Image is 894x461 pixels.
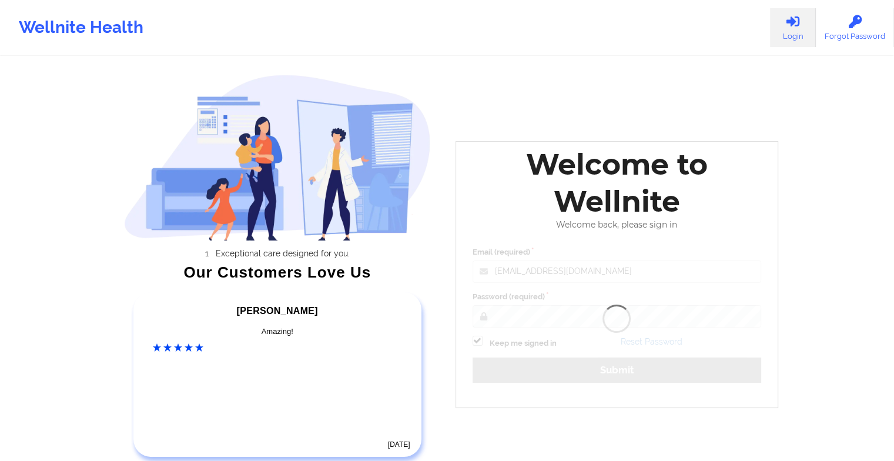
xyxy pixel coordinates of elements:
[816,8,894,47] a: Forgot Password
[124,266,431,278] div: Our Customers Love Us
[124,74,431,240] img: wellnite-auth-hero_200.c722682e.png
[237,306,318,316] span: [PERSON_NAME]
[388,440,410,449] time: [DATE]
[770,8,816,47] a: Login
[464,220,770,230] div: Welcome back, please sign in
[464,146,770,220] div: Welcome to Wellnite
[153,326,402,338] div: Amazing!
[135,249,431,258] li: Exceptional care designed for you.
